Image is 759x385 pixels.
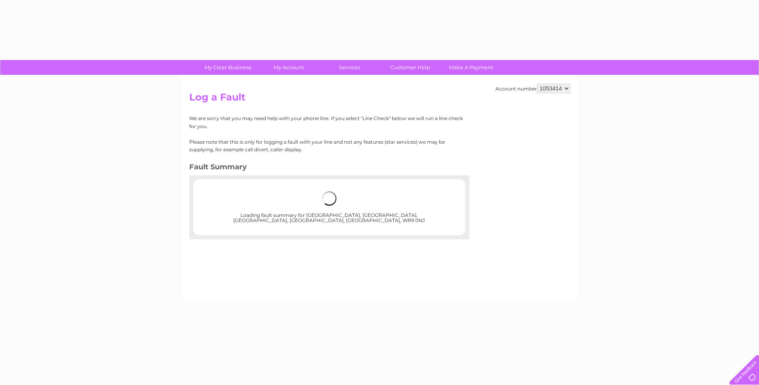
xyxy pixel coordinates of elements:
a: Customer Help [377,60,443,75]
p: We are sorry that you may need help with your phone line. If you select "Line Check" below we wil... [189,114,463,130]
a: My Account [256,60,322,75]
a: My Clear Business [195,60,261,75]
img: loading [322,191,336,206]
p: Please note that this is only for logging a fault with your line and not any features (star servi... [189,138,463,153]
h3: Fault Summary [189,161,463,175]
a: Services [316,60,383,75]
h2: Log a Fault [189,92,570,107]
div: Account number [495,84,570,93]
a: Make A Payment [438,60,504,75]
div: Loading fault summary for [GEOGRAPHIC_DATA], [GEOGRAPHIC_DATA], [GEOGRAPHIC_DATA], [GEOGRAPHIC_DA... [219,183,440,231]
